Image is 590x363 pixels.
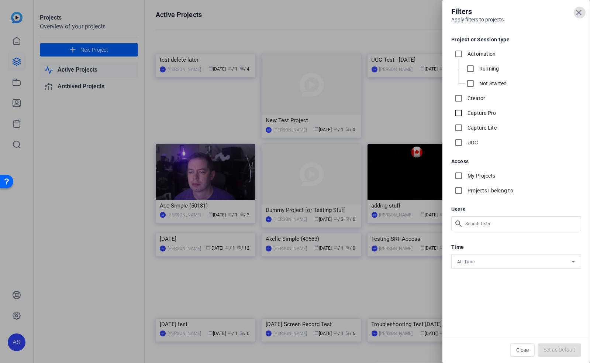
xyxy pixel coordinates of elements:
[466,139,478,146] label: UGC
[451,17,581,22] h6: Apply filters to projects
[478,65,499,72] label: Running
[451,159,581,164] h5: Access
[451,207,581,212] h5: Users
[451,244,581,250] h5: Time
[457,259,475,264] span: All Time
[466,109,496,117] label: Capture Pro
[466,124,497,131] label: Capture Lite
[466,50,496,58] label: Automation
[451,6,581,17] h4: Filters
[466,95,486,102] label: Creator
[466,187,513,194] label: Projects I belong to
[466,172,496,179] label: My Projects
[465,219,575,228] input: Search User
[510,343,535,357] button: Close
[478,80,507,87] label: Not Started
[516,343,529,357] span: Close
[451,216,464,231] mat-icon: search
[451,37,581,42] h5: Project or Session type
